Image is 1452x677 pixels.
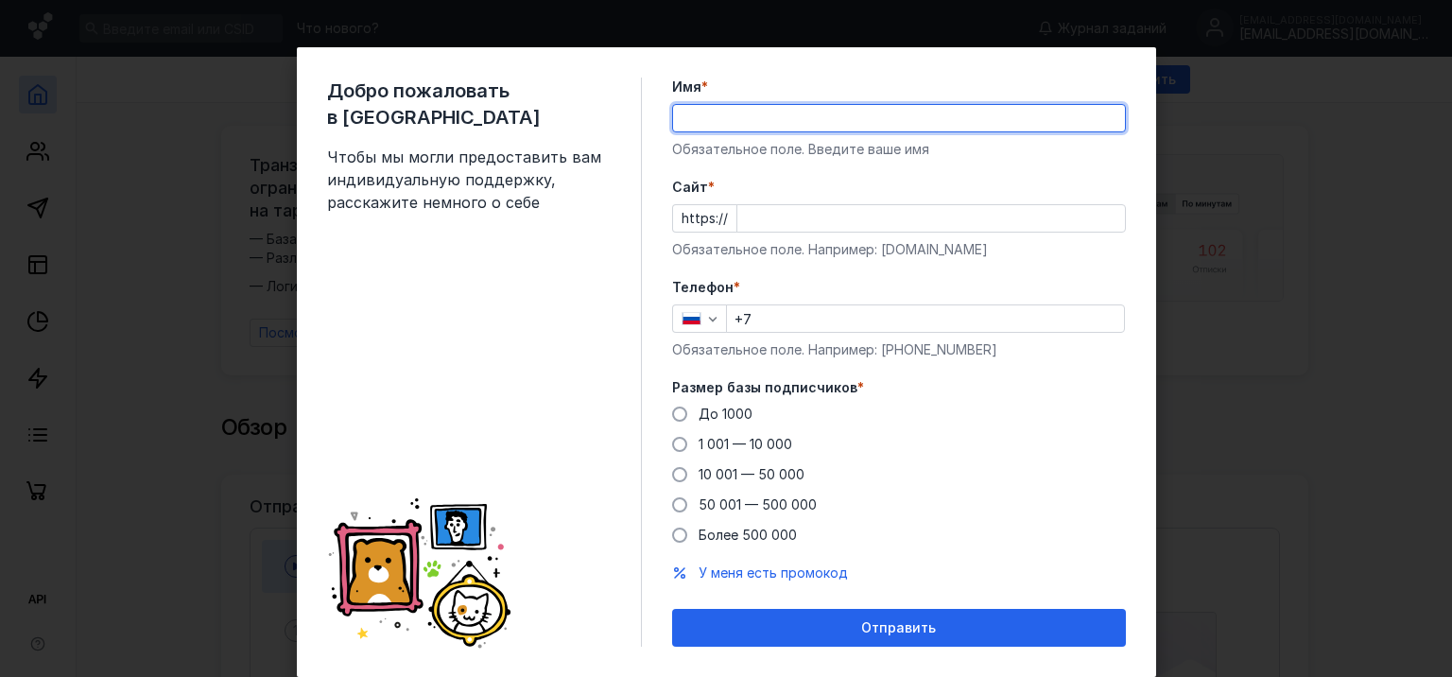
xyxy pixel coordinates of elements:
span: 10 001 — 50 000 [699,466,804,482]
span: Cайт [672,178,708,197]
div: Обязательное поле. Например: [PHONE_NUMBER] [672,340,1126,359]
span: Телефон [672,278,734,297]
span: Размер базы подписчиков [672,378,857,397]
span: Чтобы мы могли предоставить вам индивидуальную поддержку, расскажите немного о себе [327,146,611,214]
span: До 1000 [699,406,752,422]
span: У меня есть промокод [699,564,848,581]
span: 50 001 — 500 000 [699,496,817,512]
div: Обязательное поле. Введите ваше имя [672,140,1126,159]
span: Имя [672,78,701,96]
span: Более 500 000 [699,527,797,543]
span: Отправить [861,620,936,636]
span: Добро пожаловать в [GEOGRAPHIC_DATA] [327,78,611,130]
span: 1 001 — 10 000 [699,436,792,452]
button: У меня есть промокод [699,564,848,582]
div: Обязательное поле. Например: [DOMAIN_NAME] [672,240,1126,259]
button: Отправить [672,609,1126,647]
